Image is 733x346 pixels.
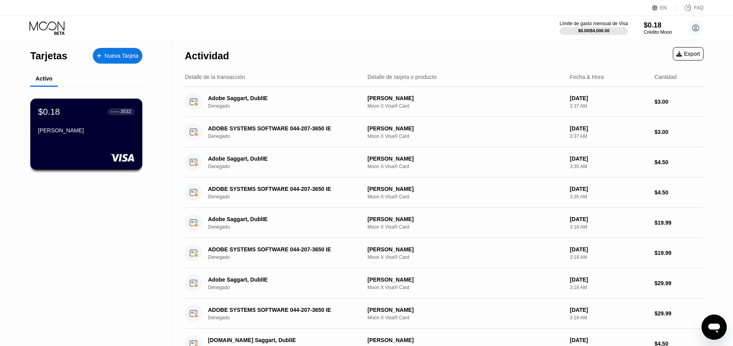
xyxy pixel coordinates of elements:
div: [PERSON_NAME] [368,216,564,222]
div: ADOBE SYSTEMS SOFTWARE 044-207-3650 IEDenegado[PERSON_NAME]Moon X Visa® Card[DATE]3:18 AM$19.99 [185,238,704,268]
div: EN [652,4,676,12]
div: Cantidad [654,74,676,80]
div: $29.99 [654,310,704,317]
div: Tarjetas [30,50,67,62]
div: Adobe Saggart, DublIE [208,156,355,162]
div: Export [673,47,704,60]
div: ● ● ● ● [111,110,119,113]
div: [DATE] [570,276,648,283]
div: [DATE] [570,186,648,192]
div: [PERSON_NAME] [368,95,564,101]
div: Activo [36,75,53,82]
div: Denegado [208,134,367,139]
div: Adobe Saggart, DublIEDenegado[PERSON_NAME]Moon X Visa® Card[DATE]3:18 AM$19.99 [185,208,704,238]
div: ADOBE SYSTEMS SOFTWARE 044-207-3650 IE [208,246,355,253]
div: [PERSON_NAME] [368,307,564,313]
div: $0.18● ● ● ●3532[PERSON_NAME] [31,99,142,169]
div: ADOBE SYSTEMS SOFTWARE 044-207-3650 IEDenegado[PERSON_NAME]Moon X Visa® Card[DATE]3:35 AM$4.50 [185,178,704,208]
div: $3.00 [654,99,704,105]
div: Export [676,51,700,57]
div: [DATE] [570,125,648,132]
div: 3:37 AM [570,134,648,139]
div: Denegado [208,224,367,230]
div: Detalle de tarjeta o producto [368,74,437,80]
div: 3:35 AM [570,194,648,200]
div: Adobe Saggart, DublIEDenegado[PERSON_NAME]Moon X Visa® Card[DATE]3:18 AM$29.99 [185,268,704,298]
div: $3.00 [654,129,704,135]
div: Crédito Moon [644,29,672,35]
div: [PERSON_NAME] [368,186,564,192]
div: ADOBE SYSTEMS SOFTWARE 044-207-3650 IEDenegado[PERSON_NAME]Moon X Visa® Card[DATE]3:37 AM$3.00 [185,117,704,147]
div: Moon X Visa® Card [368,164,564,169]
div: $4.50 [654,159,704,165]
div: 3:18 AM [570,224,648,230]
div: Adobe Saggart, DublIE [208,276,355,283]
div: [PERSON_NAME] [368,246,564,253]
div: Límite de gasto mensual de Visa$0.00/$4,000.00 [560,21,628,35]
div: Actividad [185,50,229,62]
div: [DATE] [570,307,648,313]
div: Denegado [208,164,367,169]
div: Detalle de la transacción [185,74,245,80]
div: Denegado [208,194,367,200]
div: ADOBE SYSTEMS SOFTWARE 044-207-3650 IEDenegado[PERSON_NAME]Moon X Visa® Card[DATE]3:18 AM$29.99 [185,298,704,329]
div: 3532 [120,109,131,114]
div: Moon X Visa® Card [368,134,564,139]
div: Moon X Visa® Card [368,254,564,260]
div: 3:18 AM [570,315,648,320]
div: Nueva Tarjeta [105,53,138,59]
div: 3:35 AM [570,164,648,169]
div: [DOMAIN_NAME] Saggart, DublIE [208,337,355,343]
div: FAQ [694,5,704,11]
div: Denegado [208,315,367,320]
div: 3:37 AM [570,103,648,109]
div: Denegado [208,103,367,109]
div: $19.99 [654,250,704,256]
div: [PERSON_NAME] [368,337,564,343]
div: Denegado [208,254,367,260]
iframe: Botón para iniciar la ventana de mensajería [702,315,727,340]
div: $29.99 [654,280,704,286]
div: [DATE] [570,156,648,162]
div: [PERSON_NAME] [38,127,134,134]
div: [DATE] [570,246,648,253]
div: [PERSON_NAME] [368,125,564,132]
div: $0.00 / $4,000.00 [578,28,610,33]
div: [DATE] [570,216,648,222]
div: Moon X Visa® Card [368,103,564,109]
div: EN [660,5,667,11]
div: $4.50 [654,189,704,196]
div: ADOBE SYSTEMS SOFTWARE 044-207-3650 IE [208,307,355,313]
div: [PERSON_NAME] [368,276,564,283]
div: Moon X Visa® Card [368,194,564,200]
div: Adobe Saggart, DublIEDenegado[PERSON_NAME]Moon X Visa® Card[DATE]3:37 AM$3.00 [185,87,704,117]
div: Límite de gasto mensual de Visa [560,21,628,26]
div: Fecha & Hora [570,74,604,80]
div: FAQ [676,4,704,12]
div: [DATE] [570,337,648,343]
div: Nueva Tarjeta [93,48,142,64]
div: [DATE] [570,95,648,101]
div: $0.18Crédito Moon [644,21,672,35]
div: Moon X Visa® Card [368,315,564,320]
div: Adobe Saggart, DublIE [208,216,355,222]
div: Moon X Visa® Card [368,224,564,230]
div: 3:18 AM [570,285,648,290]
div: Adobe Saggart, DublIEDenegado[PERSON_NAME]Moon X Visa® Card[DATE]3:35 AM$4.50 [185,147,704,178]
div: $19.99 [654,220,704,226]
div: $0.18 [644,21,672,29]
div: Moon X Visa® Card [368,285,564,290]
div: Denegado [208,285,367,290]
div: $0.18 [38,106,60,117]
div: ADOBE SYSTEMS SOFTWARE 044-207-3650 IE [208,125,355,132]
div: [PERSON_NAME] [368,156,564,162]
div: ADOBE SYSTEMS SOFTWARE 044-207-3650 IE [208,186,355,192]
div: Adobe Saggart, DublIE [208,95,355,101]
div: 3:18 AM [570,254,648,260]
